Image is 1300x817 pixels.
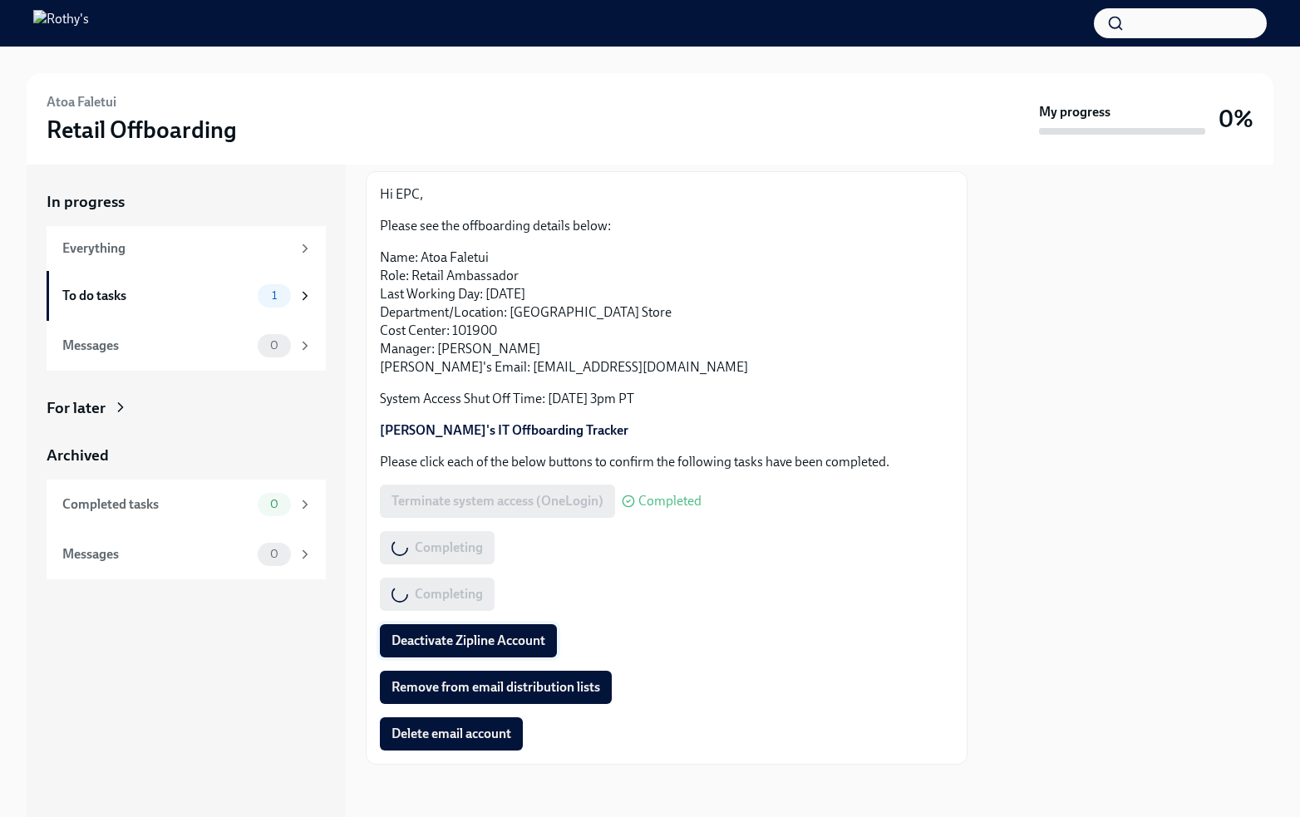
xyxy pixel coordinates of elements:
h3: 0% [1219,104,1253,134]
button: Remove from email distribution lists [380,671,612,704]
a: To do tasks1 [47,271,326,321]
p: Please see the offboarding details below: [380,217,953,235]
a: [PERSON_NAME]'s IT Offboarding Tracker [380,422,628,438]
p: Hi EPC, [380,185,953,204]
span: 0 [260,339,288,352]
strong: My progress [1039,103,1110,121]
p: Name: Atoa Faletui Role: Retail Ambassador Last Working Day: [DATE] Department/Location: [GEOGRAP... [380,249,953,377]
div: Messages [62,545,251,564]
span: Completed [638,495,702,508]
p: System Access Shut Off Time: [DATE] 3pm PT [380,390,953,408]
a: Archived [47,445,326,466]
p: Please click each of the below buttons to confirm the following tasks have been completed. [380,453,953,471]
h3: Retail Offboarding [47,115,237,145]
div: For later [47,397,106,419]
span: 0 [260,498,288,510]
a: In progress [47,191,326,213]
div: Everything [62,239,291,258]
span: 0 [260,548,288,560]
span: Deactivate Zipline Account [391,632,545,649]
a: Completed tasks0 [47,480,326,529]
span: Delete email account [391,726,511,742]
a: Messages0 [47,529,326,579]
a: Messages0 [47,321,326,371]
a: For later [47,397,326,419]
div: To do tasks [62,287,251,305]
h6: Atoa Faletui [47,93,116,111]
a: Everything [47,226,326,271]
div: Completed tasks [62,495,251,514]
button: Delete email account [380,717,523,751]
div: Messages [62,337,251,355]
span: 1 [262,289,287,302]
img: Rothy's [33,10,89,37]
span: Remove from email distribution lists [391,679,600,696]
button: Deactivate Zipline Account [380,624,557,657]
